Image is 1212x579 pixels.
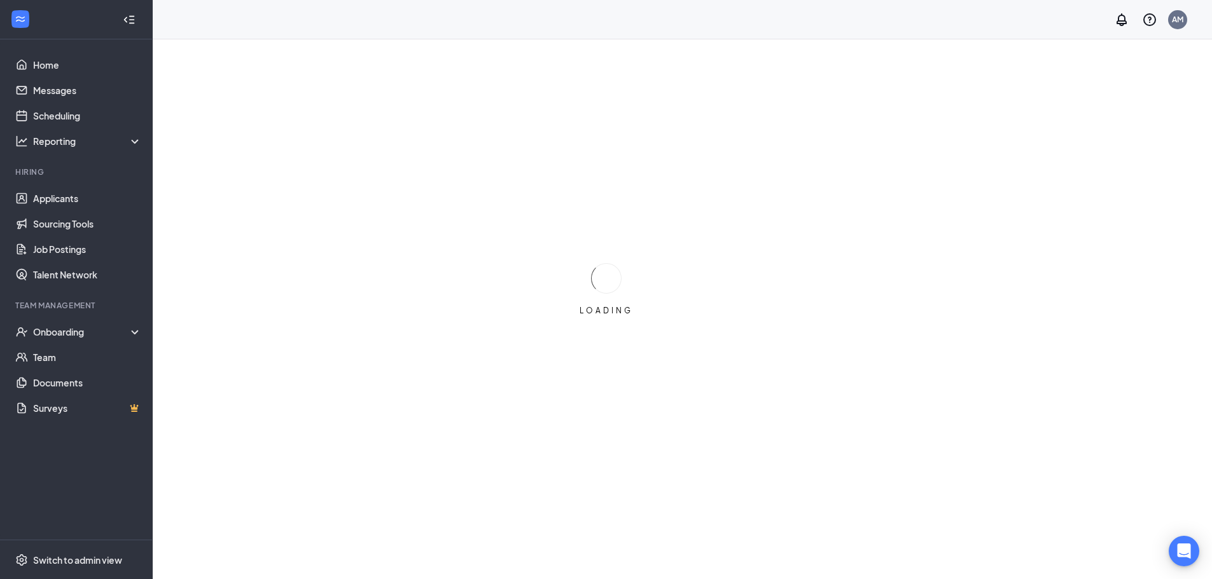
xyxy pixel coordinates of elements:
[33,395,142,421] a: SurveysCrown
[33,135,143,147] div: Reporting
[33,211,142,236] a: Sourcing Tools
[33,103,142,128] a: Scheduling
[1142,12,1157,27] svg: QuestionInfo
[123,13,136,26] svg: Collapse
[33,52,142,78] a: Home
[1169,536,1199,566] div: Open Intercom Messenger
[1172,14,1183,25] div: AM
[15,325,28,338] svg: UserCheck
[15,135,28,147] svg: Analysis
[15,167,139,177] div: Hiring
[33,370,142,395] a: Documents
[33,344,142,370] a: Team
[1114,12,1129,27] svg: Notifications
[33,236,142,262] a: Job Postings
[33,325,131,338] div: Onboarding
[33,78,142,103] a: Messages
[575,305,638,316] div: LOADING
[15,554,28,566] svg: Settings
[33,554,122,566] div: Switch to admin view
[14,13,27,25] svg: WorkstreamLogo
[33,186,142,211] a: Applicants
[33,262,142,287] a: Talent Network
[15,300,139,311] div: Team Management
